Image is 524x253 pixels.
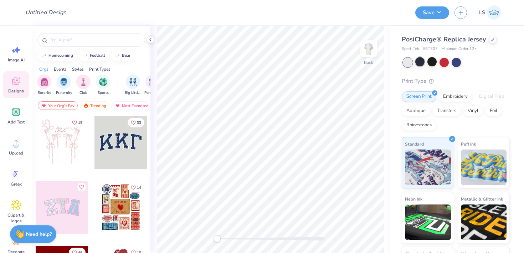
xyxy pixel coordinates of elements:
span: Big Little Reveal [125,90,141,96]
img: trend_line.gif [115,54,120,58]
div: Your Org's Fav [38,101,78,110]
span: Club [79,90,87,96]
div: Digital Print [474,91,509,102]
img: Neon Ink [405,204,451,240]
div: Trending [80,101,109,110]
img: Fraternity Image [60,78,68,86]
span: Puff Ink [461,140,476,148]
button: football [79,50,108,61]
img: Metallic & Glitter Ink [461,204,507,240]
button: filter button [96,75,110,96]
span: Fraternity [56,90,72,96]
img: trend_line.gif [41,54,47,58]
div: Embroidery [438,91,472,102]
div: Orgs [39,66,48,72]
div: Most Favorited [112,101,152,110]
div: filter for Sorority [37,75,51,96]
img: trending.gif [83,103,89,108]
div: Screen Print [402,91,436,102]
div: Transfers [432,106,461,116]
span: Standard [405,140,424,148]
div: filter for Club [76,75,91,96]
span: Neon Ink [405,195,422,203]
div: filter for Fraternity [56,75,72,96]
div: filter for Parent's Weekend [144,75,161,96]
img: most_fav.gif [41,103,47,108]
img: Sorority Image [40,78,48,86]
span: Clipart & logos [4,212,28,224]
img: Lakshmi Suresh Ambati [487,5,501,20]
img: Standard [405,150,451,185]
div: Print Types [89,66,111,72]
button: filter button [144,75,161,96]
img: trend_line.gif [83,54,88,58]
a: LS [476,5,504,20]
span: Greek [11,181,22,187]
img: Club Image [79,78,87,86]
button: bear [111,50,134,61]
span: 33 [137,121,141,125]
div: homecoming [48,54,73,57]
span: PosiCharge® Replica Jersey [402,35,486,44]
div: Foil [485,106,502,116]
button: homecoming [37,50,76,61]
button: filter button [76,75,91,96]
span: LS [479,9,485,17]
button: filter button [37,75,51,96]
button: Like [128,183,144,192]
img: Big Little Reveal Image [129,78,137,86]
div: filter for Big Little Reveal [125,75,141,96]
img: Puff Ink [461,150,507,185]
span: 15 [78,121,82,125]
img: Sports Image [99,78,107,86]
span: Upload [9,150,23,156]
div: Styles [72,66,84,72]
div: football [90,54,105,57]
input: Untitled Design [20,5,72,20]
img: Back [361,41,376,56]
button: filter button [125,75,141,96]
span: Sport-Tek [402,46,419,52]
div: bear [122,54,130,57]
img: Parent's Weekend Image [149,78,157,86]
button: Save [415,6,449,19]
span: # ST307 [423,46,438,52]
strong: Need help? [26,231,52,238]
input: Try "Alpha" [49,36,140,44]
span: Minimum Order: 12 + [441,46,477,52]
span: Designs [8,88,24,94]
div: Events [54,66,67,72]
div: Rhinestones [402,120,436,131]
span: Sorority [38,90,51,96]
div: Accessibility label [214,235,221,242]
div: Applique [402,106,430,116]
div: Vinyl [463,106,483,116]
button: filter button [56,75,72,96]
button: Like [77,183,86,191]
div: Print Type [402,77,510,85]
button: Like [69,118,86,127]
span: Image AI [8,57,25,63]
div: Back [364,59,373,66]
div: filter for Sports [96,75,110,96]
span: Add Text [7,119,25,125]
span: 14 [137,186,141,189]
button: Like [128,118,144,127]
span: Metallic & Glitter Ink [461,195,503,203]
span: Parent's Weekend [144,90,161,96]
img: most_fav.gif [115,103,120,108]
span: Sports [98,90,109,96]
